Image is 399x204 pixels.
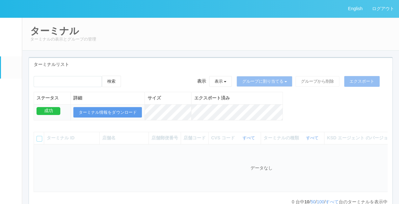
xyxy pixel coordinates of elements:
div: 詳細 [73,95,142,101]
div: エクスポート済み [194,95,280,101]
button: ターミナル情報をダウンロード [73,107,142,118]
a: メンテナンス通知 [1,98,22,118]
span: 店舗コード [183,135,206,140]
a: すべて [243,136,256,140]
a: パッケージ [1,79,22,98]
div: ターミナル ID [47,135,97,141]
div: ターミナルリスト [29,58,392,71]
span: 店舗名 [102,135,116,140]
button: エクスポート [344,76,380,87]
a: クライアントリンク [1,118,22,137]
span: ターミナルの種類 [263,135,301,141]
button: 検索 [102,76,121,87]
p: ターミナルの表示とグループの管理 [30,36,391,42]
a: アラート設定 [1,137,22,156]
span: CVS コード [211,135,236,141]
button: すべて [241,135,258,141]
div: 成功 [37,107,60,115]
div: サイズ [147,95,189,101]
button: すべて [304,135,322,141]
a: ターミナル [1,56,22,79]
button: グループに割り当てる [236,76,292,87]
a: コンテンツプリント [1,156,22,176]
div: ステータス [37,95,68,101]
a: ドキュメントを管理 [1,176,22,195]
button: グループから削除 [296,76,339,87]
h2: ターミナル [30,26,391,36]
a: イベントログ [1,17,22,37]
a: ユーザー [1,37,22,56]
span: 表示 [197,78,206,85]
span: KSD エージェント のバージョン [327,135,392,140]
a: すべて [306,136,320,140]
span: 店舗郵便番号 [151,135,178,140]
button: 表示 [209,76,232,87]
